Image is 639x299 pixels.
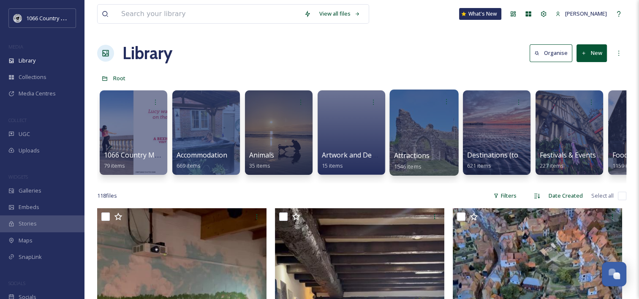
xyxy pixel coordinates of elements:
a: Attractions1546 items [394,152,430,170]
a: [PERSON_NAME] [551,5,611,22]
span: Accommodation [177,150,227,160]
a: Animals35 items [249,151,274,169]
a: Accommodation669 items [177,151,227,169]
span: Embeds [19,203,39,211]
span: Animals [249,150,274,160]
span: 15 items [322,162,343,169]
span: 621 items [467,162,491,169]
span: Uploads [19,147,40,155]
span: Library [19,57,35,65]
span: 35 items [249,162,270,169]
a: Root [113,73,125,83]
span: WIDGETS [8,174,28,180]
button: Organise [530,44,572,62]
span: Root [113,74,125,82]
span: Collections [19,73,46,81]
span: Artwork and Design Folder [322,150,407,160]
a: Library [122,41,172,66]
span: Attractions [394,151,430,160]
span: Select all [591,192,614,200]
span: SOCIALS [8,280,25,286]
span: SnapLink [19,253,42,261]
span: [PERSON_NAME] [565,10,607,17]
span: 118 file s [97,192,117,200]
button: Open Chat [602,262,626,286]
span: 669 items [177,162,201,169]
a: View all files [315,5,364,22]
span: 79 items [104,162,125,169]
a: Festivals & Events227 items [540,151,596,169]
span: COLLECT [8,117,27,123]
img: logo_footerstamp.png [14,14,22,22]
span: 1066 Country Moments campaign [104,150,211,160]
span: UGC [19,130,30,138]
a: 1066 Country Moments campaign79 items [104,151,211,169]
a: Artwork and Design Folder15 items [322,151,407,169]
span: Stories [19,220,37,228]
span: 1546 items [394,162,421,170]
span: Destinations (towns and landscapes) [467,150,583,160]
span: Maps [19,236,33,245]
button: New [576,44,607,62]
span: Galleries [19,187,41,195]
span: Media Centres [19,90,56,98]
div: Date Created [544,188,587,204]
input: Search your library [117,5,300,23]
div: Filters [489,188,521,204]
span: Festivals & Events [540,150,596,160]
span: 227 items [540,162,564,169]
span: MEDIA [8,43,23,50]
span: 1066 Country Marketing [26,14,86,22]
a: Destinations (towns and landscapes)621 items [467,151,583,169]
a: What's New [459,8,501,20]
a: Organise [530,44,576,62]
